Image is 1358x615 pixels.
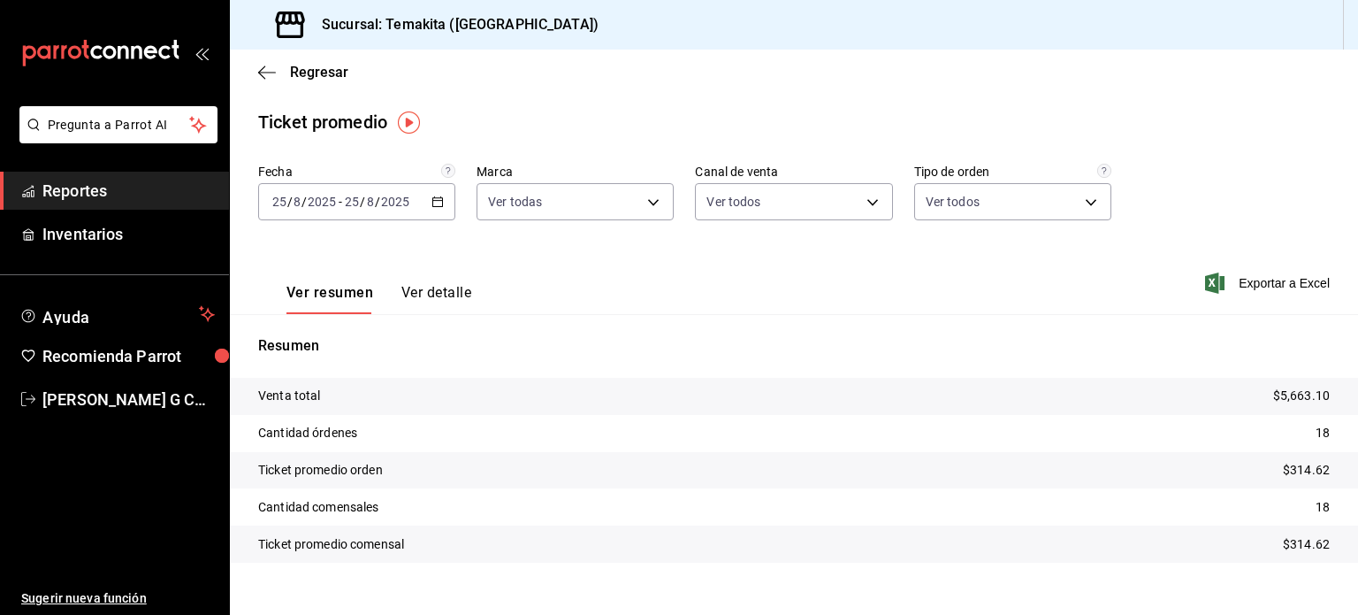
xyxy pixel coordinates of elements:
p: Resumen [258,335,1330,357]
input: -- [271,195,287,209]
div: Ticket promedio [258,109,387,135]
svg: Todas las órdenes contabilizan 1 comensal a excepción de órdenes de mesa con comensales obligator... [1097,164,1111,178]
button: Regresar [258,64,348,81]
button: Pregunta a Parrot AI [19,106,217,143]
button: open_drawer_menu [195,46,209,60]
p: 18 [1316,498,1330,517]
span: - [339,195,342,209]
span: / [375,195,380,209]
span: / [287,195,293,209]
p: Ticket promedio comensal [258,535,404,554]
span: Pregunta a Parrot AI [48,116,190,135]
label: Marca [477,165,674,178]
input: -- [293,195,301,209]
span: Sugerir nueva función [21,589,215,608]
input: -- [366,195,375,209]
span: / [301,195,307,209]
span: Ver todas [488,193,542,211]
div: navigation tabs [286,284,471,314]
a: Pregunta a Parrot AI [12,128,217,147]
button: Ver resumen [286,284,373,314]
span: Inventarios [42,222,215,246]
span: / [360,195,365,209]
p: $314.62 [1283,461,1330,480]
span: Ver todos [926,193,980,211]
span: Recomienda Parrot [42,344,215,368]
p: Cantidad órdenes [258,424,357,442]
span: [PERSON_NAME] G CUU [42,388,215,411]
p: 18 [1316,424,1330,442]
span: Ayuda [42,304,192,325]
label: Tipo de orden [914,165,1111,178]
p: $5,663.10 [1273,387,1330,405]
svg: Información delimitada a máximo 62 días. [441,164,455,178]
img: Tooltip marker [398,111,420,134]
p: $314.62 [1283,535,1330,554]
span: Reportes [42,179,215,203]
h3: Sucursal: Temakita ([GEOGRAPHIC_DATA]) [308,14,599,35]
input: ---- [380,195,410,209]
span: Regresar [290,64,348,81]
button: Exportar a Excel [1209,273,1330,294]
label: Canal de venta [695,165,892,178]
p: Ticket promedio orden [258,461,383,480]
button: Ver detalle [401,284,471,314]
span: Ver todos [706,193,760,211]
input: -- [344,195,360,209]
p: Venta total [258,387,320,405]
label: Fecha [258,165,455,178]
p: Cantidad comensales [258,498,379,517]
input: ---- [307,195,337,209]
